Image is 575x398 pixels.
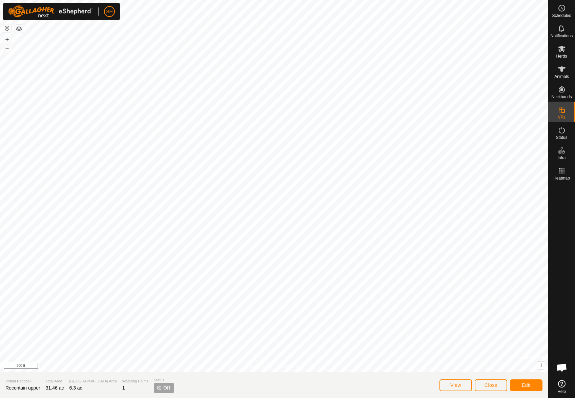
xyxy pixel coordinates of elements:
span: Infra [557,156,566,160]
span: Virtual Paddock [5,378,40,384]
a: Contact Us [281,363,301,370]
button: Close [475,379,507,391]
button: i [537,362,545,369]
span: Status [556,135,567,140]
span: 6.3 ac [69,385,82,391]
span: Heatmap [553,176,570,180]
span: i [540,362,542,368]
button: + [3,36,11,44]
button: Reset Map [3,24,11,33]
button: – [3,44,11,53]
img: turn-off [157,385,162,391]
span: VPs [558,115,565,119]
span: Recontain upper [5,385,40,391]
div: Open chat [552,357,572,378]
span: Watering Points [122,378,148,384]
a: Help [548,377,575,396]
span: Edit [522,382,531,388]
button: Map Layers [15,25,23,33]
span: Schedules [552,14,571,18]
span: Animals [554,75,569,79]
span: Total Area [46,378,64,384]
span: 31.46 ac [46,385,64,391]
button: View [439,379,472,391]
a: Privacy Policy [247,363,272,370]
span: View [450,382,461,388]
span: Herds [556,54,567,58]
span: Off [163,384,170,392]
span: SH [106,8,112,15]
span: [GEOGRAPHIC_DATA] Area [69,378,117,384]
span: Status [154,377,174,383]
span: 1 [122,385,125,391]
span: Help [557,390,566,394]
span: Notifications [551,34,573,38]
span: Close [485,382,497,388]
button: Edit [510,379,542,391]
span: Neckbands [551,95,572,99]
img: Gallagher Logo [8,5,93,18]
